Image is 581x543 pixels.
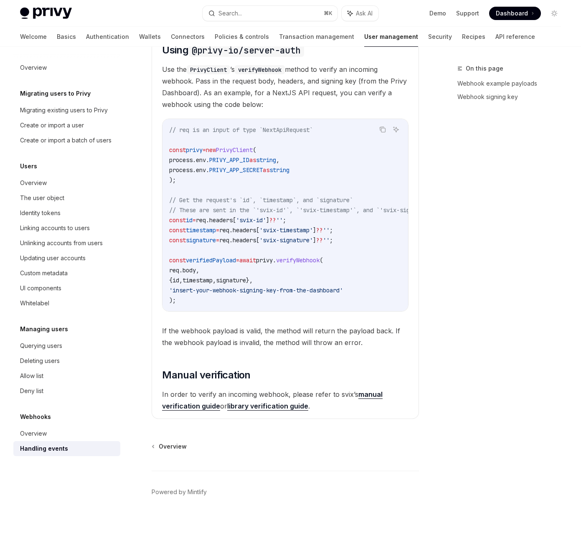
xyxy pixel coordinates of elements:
[196,216,206,224] span: req
[219,226,229,234] span: req
[253,146,256,154] span: (
[169,297,176,304] span: );
[13,118,120,133] a: Create or import a user
[233,226,256,234] span: headers
[179,266,183,274] span: .
[216,236,219,244] span: =
[233,216,236,224] span: [
[13,281,120,296] a: UI components
[356,9,373,18] span: Ask AI
[316,236,323,244] span: ??
[169,146,186,154] span: const
[20,444,68,454] div: Handling events
[20,283,61,293] div: UI components
[193,156,196,164] span: .
[462,27,485,47] a: Recipes
[203,146,206,154] span: =
[169,216,186,224] span: const
[20,324,68,334] h5: Managing users
[162,325,408,348] span: If the webhook payload is valid, the method will return the payload back. If the webhook payload ...
[320,256,323,264] span: (
[216,277,246,284] span: signature
[13,190,120,206] a: The user object
[391,124,401,135] button: Ask AI
[249,156,256,164] span: as
[13,60,120,75] a: Overview
[489,7,541,20] a: Dashboard
[86,27,129,47] a: Authentication
[169,126,313,134] span: // req is an input of type `NextApiRequest`
[229,236,233,244] span: .
[162,368,251,382] span: Manual verification
[276,156,279,164] span: ,
[13,353,120,368] a: Deleting users
[169,256,186,264] span: const
[428,27,452,47] a: Security
[20,135,112,145] div: Create or import a batch of users
[13,251,120,266] a: Updating user accounts
[20,412,51,422] h5: Webhooks
[429,9,446,18] a: Demo
[196,166,206,174] span: env
[20,27,47,47] a: Welcome
[152,442,187,451] a: Overview
[13,383,120,398] a: Deny list
[13,133,120,148] a: Create or import a batch of users
[216,226,219,234] span: =
[188,44,304,57] code: @privy-io/server-auth
[20,208,61,218] div: Identity tokens
[171,27,205,47] a: Connectors
[457,90,568,104] a: Webhook signing key
[20,120,84,130] div: Create or import a user
[187,65,230,74] code: PrivyClient
[495,27,535,47] a: API reference
[548,7,561,20] button: Toggle dark mode
[206,166,209,174] span: .
[20,193,64,203] div: The user object
[169,277,173,284] span: {
[186,256,236,264] span: verifiedPayload
[256,226,259,234] span: [
[227,402,308,411] a: library verification guide
[330,226,333,234] span: ;
[169,236,186,244] span: const
[316,226,323,234] span: ??
[377,124,388,135] button: Copy the contents from the code block
[20,223,90,233] div: Linking accounts to users
[206,216,209,224] span: .
[152,488,207,496] a: Powered by Mintlify
[342,6,378,21] button: Ask AI
[330,236,333,244] span: ;
[259,226,313,234] span: 'svix-timestamp'
[20,298,49,308] div: Whitelabel
[20,386,43,396] div: Deny list
[179,277,183,284] span: ,
[256,236,259,244] span: [
[186,236,216,244] span: signature
[276,216,283,224] span: ''
[213,277,216,284] span: ,
[229,226,233,234] span: .
[276,256,320,264] span: verifyWebhook
[20,105,108,115] div: Migrating existing users to Privy
[236,256,239,264] span: =
[313,236,316,244] span: ]
[20,371,43,381] div: Allow list
[239,256,256,264] span: await
[209,156,249,164] span: PRIVY_APP_ID
[57,27,76,47] a: Basics
[203,6,337,21] button: Search...⌘K
[162,63,408,110] span: Use the ’s method to verify an incoming webhook. Pass in the request body, headers, and signing k...
[273,256,276,264] span: .
[186,146,203,154] span: privy
[193,166,196,174] span: .
[259,236,313,244] span: 'svix-signature'
[20,356,60,366] div: Deleting users
[13,338,120,353] a: Querying users
[169,156,193,164] span: process
[169,226,186,234] span: const
[13,368,120,383] a: Allow list
[20,63,47,73] div: Overview
[496,9,528,18] span: Dashboard
[162,43,304,57] span: Using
